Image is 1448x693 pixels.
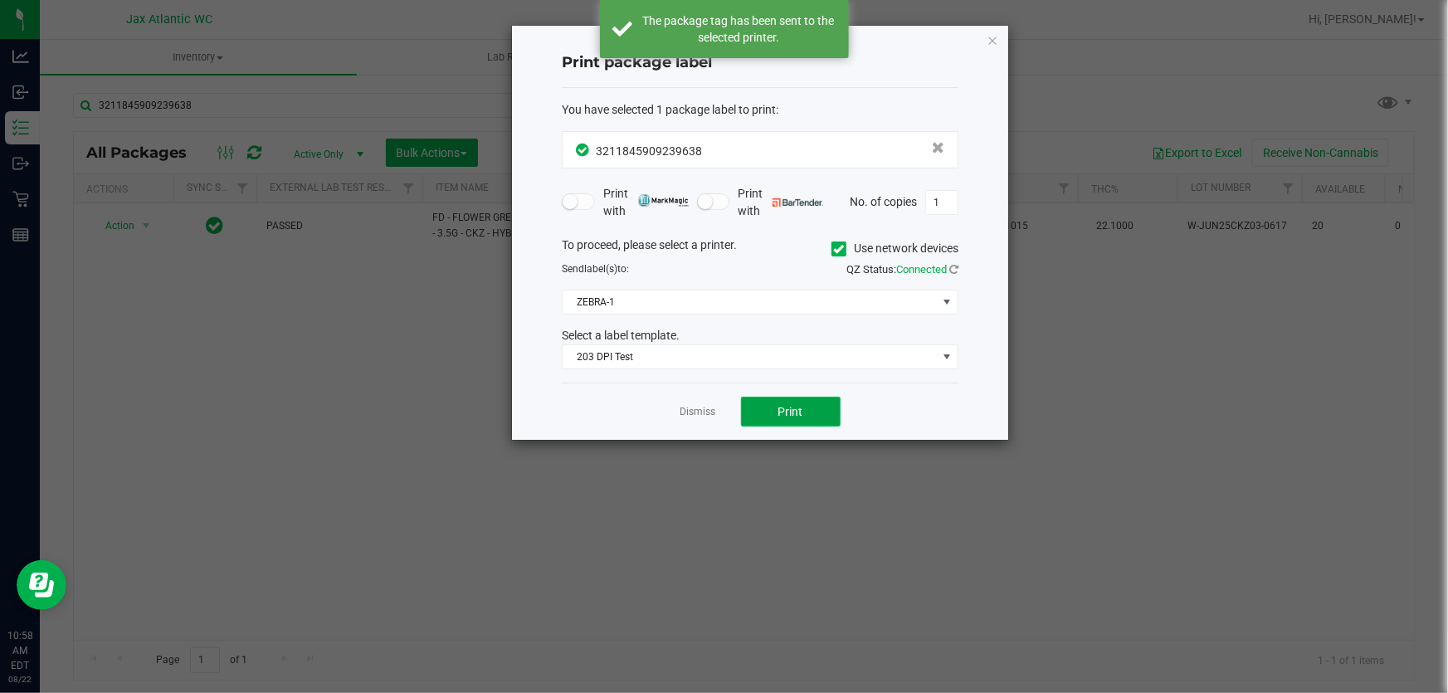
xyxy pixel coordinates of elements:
[831,240,958,257] label: Use network devices
[850,194,917,207] span: No. of copies
[17,560,66,610] iframe: Resource center
[846,263,958,276] span: QZ Status:
[549,327,971,344] div: Select a label template.
[562,52,958,74] h4: Print package label
[778,405,803,418] span: Print
[562,103,776,116] span: You have selected 1 package label to print
[603,185,689,220] span: Print with
[584,263,617,275] span: label(s)
[596,144,702,158] span: 3211845909239638
[773,198,823,207] img: bartender.png
[563,290,937,314] span: ZEBRA-1
[680,405,716,419] a: Dismiss
[741,397,841,427] button: Print
[576,141,592,159] span: In Sync
[896,263,947,276] span: Connected
[563,345,937,368] span: 203 DPI Test
[549,237,971,261] div: To proceed, please select a printer.
[562,101,958,119] div: :
[638,194,689,207] img: mark_magic_cybra.png
[738,185,823,220] span: Print with
[562,263,629,275] span: Send to:
[641,12,836,46] div: The package tag has been sent to the selected printer.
